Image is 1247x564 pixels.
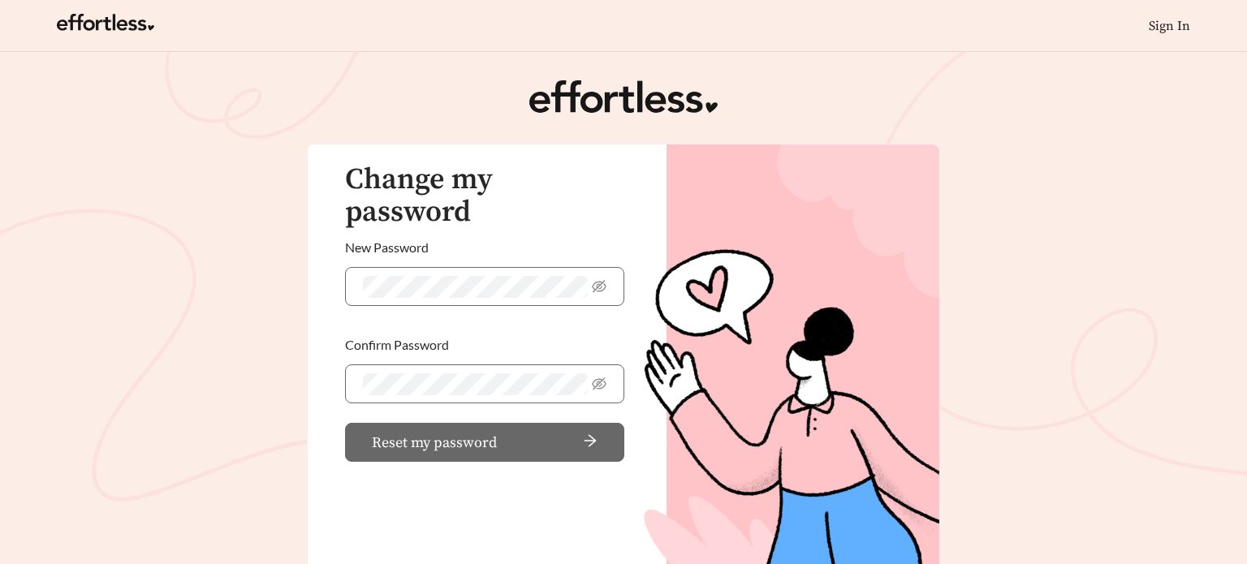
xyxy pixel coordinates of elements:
button: Reset my passwordarrow-right [345,423,624,462]
input: New Password [363,276,589,298]
span: eye-invisible [592,377,606,391]
input: Confirm Password [363,373,589,395]
a: Sign In [1149,18,1190,34]
h3: Change my password [345,164,624,228]
label: New Password [345,228,429,267]
span: eye-invisible [592,279,606,294]
label: Confirm Password [345,325,449,364]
